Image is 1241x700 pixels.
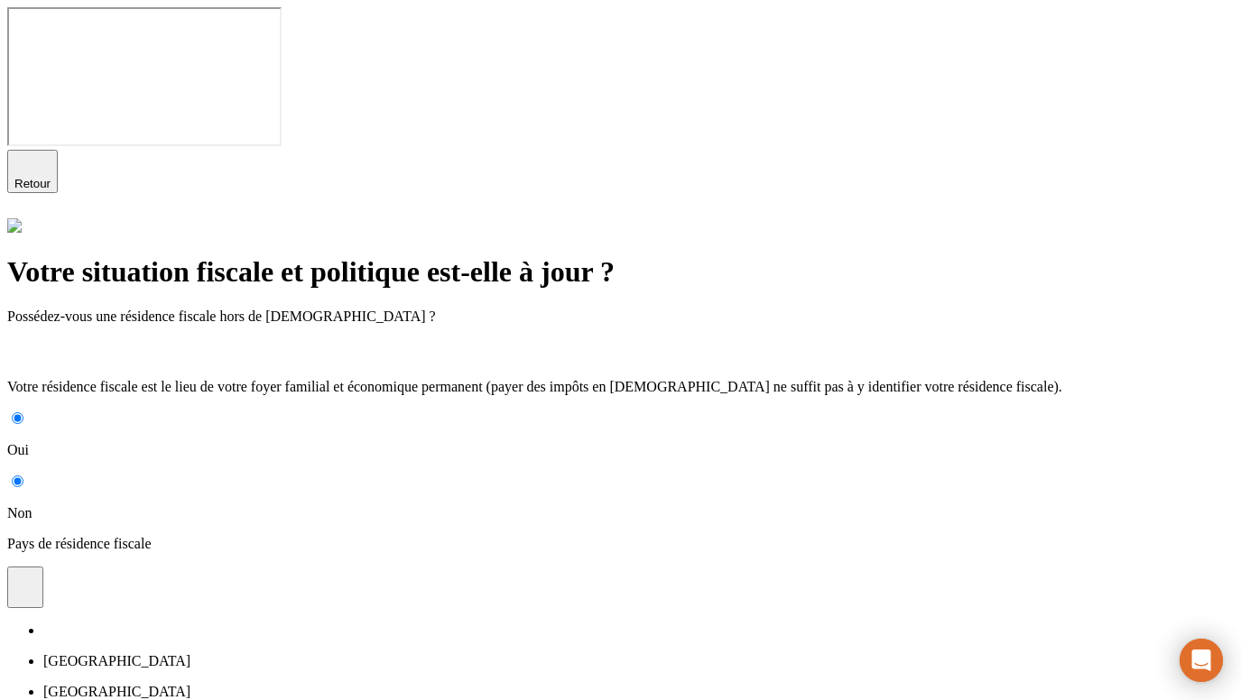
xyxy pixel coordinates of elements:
[7,536,1234,552] p: Pays de résidence fiscale
[7,442,1234,458] p: Oui
[43,653,1234,669] p: [GEOGRAPHIC_DATA]
[7,255,1234,289] h1: Votre situation fiscale et politique est-elle à jour ?
[14,177,51,190] span: Retour
[7,505,1234,521] p: Non
[12,475,23,487] input: Non
[7,150,58,193] button: Retour
[7,379,1234,395] p: Votre résidence fiscale est le lieu de votre foyer familial et économique permanent (payer des im...
[1180,639,1223,682] div: Ouvrir le Messenger Intercom
[7,309,1234,325] p: Possédez-vous une résidence fiscale hors de [DEMOGRAPHIC_DATA] ?
[43,684,1234,700] p: [GEOGRAPHIC_DATA]
[12,412,23,424] input: Oui
[7,218,22,233] img: alexis.png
